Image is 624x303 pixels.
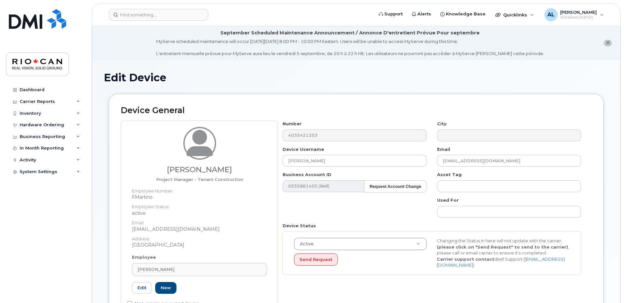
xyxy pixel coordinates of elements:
label: Business Account ID [283,172,331,178]
label: Device Status [283,223,316,229]
dd: [GEOGRAPHIC_DATA] [132,242,267,248]
label: City [437,121,447,127]
div: Changing the Status in here will not update with the carrier, , please call or email carrier to e... [432,238,575,268]
label: Email [437,146,450,152]
button: Send Request [294,253,338,266]
label: Used For [437,197,459,203]
h2: Device General [121,106,592,115]
a: [PERSON_NAME] [132,263,267,276]
a: Edit [132,282,152,294]
a: [EMAIL_ADDRESS][DOMAIN_NAME] [437,256,565,268]
dt: Address: [132,232,267,242]
h3: [PERSON_NAME] [132,166,267,174]
strong: Request Account Change [370,184,421,189]
label: Asset Tag [437,172,462,178]
label: Device Username [283,146,324,152]
dd: [EMAIL_ADDRESS][DOMAIN_NAME] [132,226,267,232]
strong: Carrier support contact: [437,256,496,262]
a: Active [294,238,427,250]
button: Request Account Change [364,180,427,192]
a: New [155,282,176,294]
button: close notification [604,40,612,47]
label: Number [283,121,302,127]
dd: FMartino [132,194,267,200]
div: September Scheduled Maintenance Announcement / Annonce D'entretient Prévue Pour septembre [220,30,480,36]
dt: Email: [132,216,267,226]
dt: Employee Number: [132,185,267,194]
strong: (please click on "Send Request" to send to the carrier) [437,244,568,250]
dt: Employee Status: [132,200,267,210]
h1: Edit Device [104,72,609,83]
dd: active [132,210,267,216]
span: Job title [156,177,243,182]
label: Employee [132,254,156,260]
div: MyServe scheduled maintenance will occur [DATE][DATE] 8:00 PM - 10:00 PM Eastern. Users will be u... [156,38,544,57]
span: Active [296,241,314,247]
span: [PERSON_NAME] [138,266,174,273]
